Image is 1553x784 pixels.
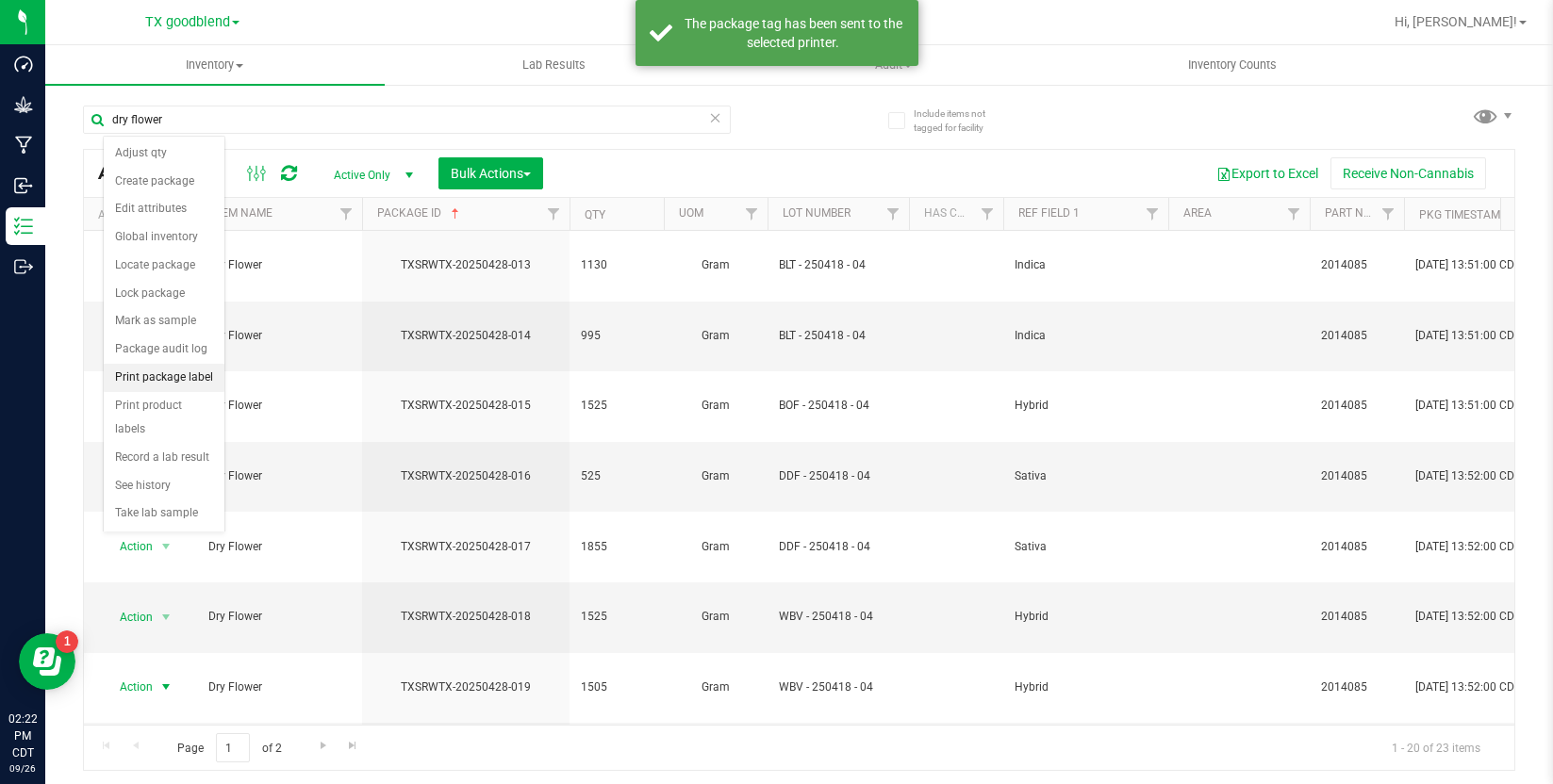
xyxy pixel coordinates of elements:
[104,364,224,392] li: Print package label
[779,538,898,556] span: DDF - 250418 - 04
[1279,198,1310,230] a: Filter
[1321,467,1393,485] span: 2014085
[1015,256,1157,274] span: Indica
[1018,206,1080,220] a: Ref Field 1
[104,280,224,308] li: Lock package
[14,95,33,114] inline-svg: Grow
[19,633,75,690] iframe: Resource center
[339,733,367,759] a: Go to the last page
[98,163,231,184] span: All Packages
[104,139,224,168] li: Adjust qty
[155,533,178,560] span: select
[45,45,385,85] a: Inventory
[581,327,653,345] span: 995
[779,327,898,345] span: BLT - 250418 - 04
[103,674,154,700] span: Action
[914,106,1008,135] span: Include items not tagged for facility
[1321,327,1393,345] span: 2014085
[438,157,543,189] button: Bulk Actions
[1330,157,1486,189] button: Receive Non-Cannabis
[14,217,33,236] inline-svg: Inventory
[779,467,898,485] span: DDF - 250418 - 04
[1015,327,1157,345] span: Indica
[679,206,703,220] a: UOM
[208,538,351,556] span: Dry Flower
[538,198,570,230] a: Filter
[309,733,337,759] a: Go to the next page
[1415,678,1521,696] span: [DATE] 13:52:00 CDT
[83,106,731,134] input: Search Package ID, Item Name, SKU, Lot or Part Number...
[1015,538,1157,556] span: Sativa
[331,198,362,230] a: Filter
[779,678,898,696] span: WBV - 250418 - 04
[581,608,653,626] span: 1525
[359,678,572,696] div: TXSRWTX-20250428-019
[1415,608,1521,626] span: [DATE] 13:52:00 CDT
[8,761,37,776] p: 09/26
[8,710,37,761] p: 02:22 PM CDT
[385,45,724,85] a: Lab Results
[1415,327,1521,345] span: [DATE] 13:51:00 CDT
[779,608,898,626] span: WBV - 250418 - 04
[1321,256,1393,274] span: 2014085
[1377,733,1495,761] span: 1 - 20 of 23 items
[208,608,351,626] span: Dry Flower
[14,176,33,195] inline-svg: Inbound
[1321,608,1393,626] span: 2014085
[98,208,190,221] div: Actions
[783,206,851,220] a: Lot Number
[1321,397,1393,415] span: 2014085
[104,472,224,500] li: See history
[1325,206,1400,220] a: Part Number
[216,733,250,762] input: 1
[878,198,909,230] a: Filter
[1415,256,1521,274] span: [DATE] 13:51:00 CDT
[581,397,653,415] span: 1525
[581,467,653,485] span: 525
[675,538,756,556] span: Gram
[359,538,572,556] div: TXSRWTX-20250428-017
[208,678,351,696] span: Dry Flower
[736,198,768,230] a: Filter
[1415,538,1521,556] span: [DATE] 13:52:00 CDT
[1321,538,1393,556] span: 2014085
[145,14,230,30] span: TX goodblend
[1015,397,1157,415] span: Hybrid
[675,467,756,485] span: Gram
[675,678,756,696] span: Gram
[709,106,722,130] span: Clear
[103,533,154,560] span: Action
[104,335,224,364] li: Package audit log
[1015,608,1157,626] span: Hybrid
[161,733,297,762] span: Page of 2
[359,608,572,626] div: TXSRWTX-20250428-018
[104,223,224,252] li: Global inventory
[1163,57,1302,73] span: Inventory Counts
[56,630,78,653] iframe: Resource center unread badge
[377,206,463,220] a: Package ID
[1395,14,1517,29] span: Hi, [PERSON_NAME]!
[1137,198,1168,230] a: Filter
[14,55,33,73] inline-svg: Dashboard
[45,57,385,73] span: Inventory
[497,57,611,73] span: Lab Results
[1183,206,1212,220] a: Area
[104,307,224,335] li: Mark as sample
[581,256,653,274] span: 1130
[1415,467,1521,485] span: [DATE] 13:52:00 CDT
[581,678,653,696] span: 1505
[359,397,572,415] div: TXSRWTX-20250428-015
[14,136,33,155] inline-svg: Manufacturing
[1373,198,1404,230] a: Filter
[779,256,898,274] span: BLT - 250418 - 04
[972,198,1003,230] a: Filter
[104,195,224,223] li: Edit attributes
[675,327,756,345] span: Gram
[675,397,756,415] span: Gram
[104,252,224,280] li: Locate package
[104,444,224,472] li: Record a lab result
[1321,678,1393,696] span: 2014085
[208,256,351,274] span: Dry Flower
[683,14,904,52] div: The package tag has been sent to the selected printer.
